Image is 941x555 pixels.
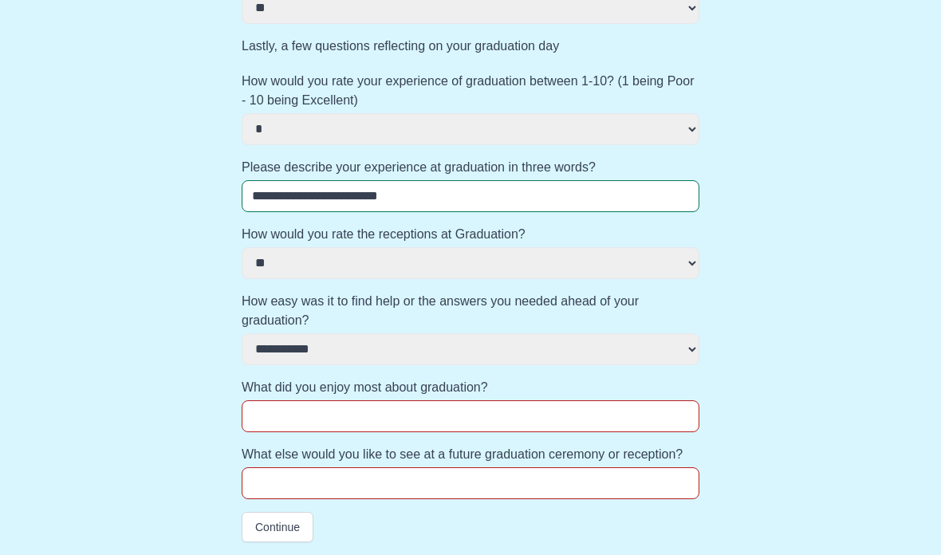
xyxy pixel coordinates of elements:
label: Lastly, a few questions reflecting on your graduation day [242,37,699,56]
button: Continue [242,512,313,542]
label: What did you enjoy most about graduation? [242,378,699,397]
label: What else would you like to see at a future graduation ceremony or reception? [242,445,699,464]
label: How would you rate the receptions at Graduation? [242,225,699,244]
label: How easy was it to find help or the answers you needed ahead of your graduation? [242,292,699,330]
label: Please describe your experience at graduation in three words? [242,158,699,177]
label: How would you rate your experience of graduation between 1-10? (1 being Poor - 10 being Excellent) [242,72,699,110]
